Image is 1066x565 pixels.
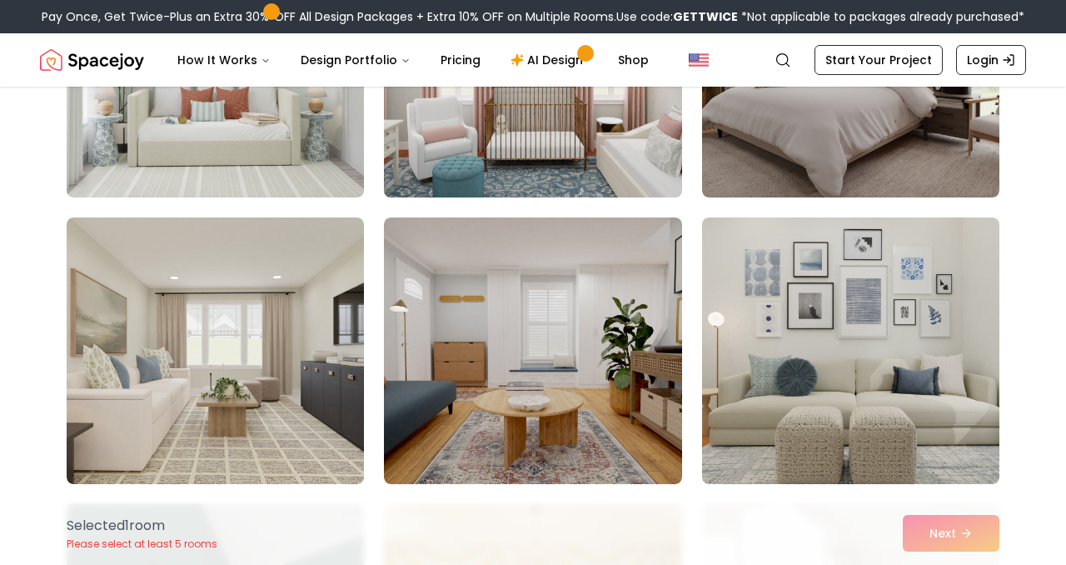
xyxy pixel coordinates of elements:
[42,8,1024,25] div: Pay Once, Get Twice-Plus an Extra 30% OFF All Design Packages + Extra 10% OFF on Multiple Rooms.
[738,8,1024,25] span: *Not applicable to packages already purchased*
[67,537,217,551] p: Please select at least 5 rooms
[40,43,144,77] img: Spacejoy Logo
[673,8,738,25] b: GETTWICE
[427,43,494,77] a: Pricing
[616,8,738,25] span: Use code:
[497,43,601,77] a: AI Design
[956,45,1026,75] a: Login
[67,516,217,536] p: Selected 1 room
[40,33,1026,87] nav: Global
[702,217,999,484] img: Room room-33
[287,43,424,77] button: Design Portfolio
[67,217,364,484] img: Room room-31
[164,43,662,77] nav: Main
[40,43,144,77] a: Spacejoy
[814,45,943,75] a: Start Your Project
[605,43,662,77] a: Shop
[689,50,709,70] img: United States
[384,217,681,484] img: Room room-32
[164,43,284,77] button: How It Works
